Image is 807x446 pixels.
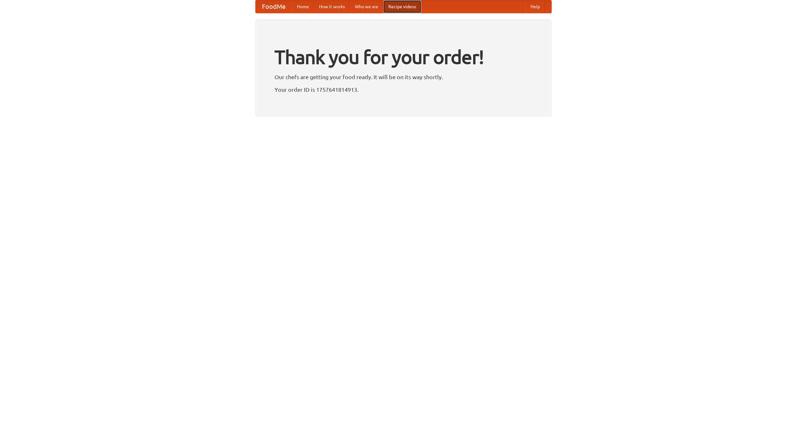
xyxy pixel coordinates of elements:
a: FoodMe [256,0,292,13]
a: Home [292,0,314,13]
p: Your order ID is 1757641814913. [275,85,532,94]
a: Who we are [350,0,383,13]
h1: Thank you for your order! [275,42,532,72]
a: How it works [314,0,350,13]
a: Help [525,0,545,13]
p: Our chefs are getting your food ready. It will be on its way shortly. [275,72,532,82]
a: Recipe videos [383,0,421,13]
